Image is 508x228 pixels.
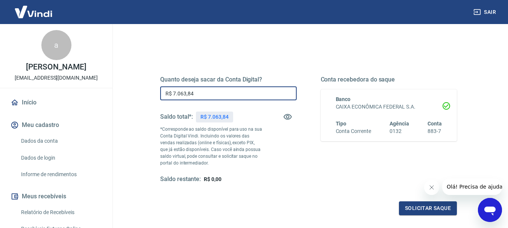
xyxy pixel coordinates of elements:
a: Dados da conta [18,133,103,149]
h6: CAIXA ECONÔMICA FEDERAL S.A. [336,103,442,111]
h6: 883-7 [428,127,442,135]
button: Meu cadastro [9,117,103,133]
img: Vindi [9,0,58,23]
button: Sair [472,5,499,19]
span: Tipo [336,121,347,127]
h6: Conta Corrente [336,127,371,135]
p: [PERSON_NAME] [26,63,86,71]
h5: Saldo total*: [160,113,193,121]
div: a [41,30,71,60]
button: Meus recebíveis [9,188,103,205]
span: R$ 0,00 [204,176,221,182]
iframe: Mensagem da empresa [442,178,502,195]
h5: Conta recebedora do saque [321,76,457,83]
h6: 0132 [390,127,409,135]
p: *Corresponde ao saldo disponível para uso na sua Conta Digital Vindi. Incluindo os valores das ve... [160,126,262,166]
h5: Quanto deseja sacar da Conta Digital? [160,76,297,83]
span: Conta [428,121,442,127]
p: R$ 7.063,84 [200,113,228,121]
button: Solicitar saque [399,201,457,215]
a: Dados de login [18,150,103,166]
h5: Saldo restante: [160,175,201,183]
a: Informe de rendimentos [18,167,103,182]
iframe: Botão para abrir a janela de mensagens [478,198,502,222]
a: Relatório de Recebíveis [18,205,103,220]
span: Banco [336,96,351,102]
span: Agência [390,121,409,127]
p: [EMAIL_ADDRESS][DOMAIN_NAME] [15,74,98,82]
iframe: Fechar mensagem [424,180,439,195]
a: Início [9,94,103,111]
span: Olá! Precisa de ajuda? [5,5,63,11]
